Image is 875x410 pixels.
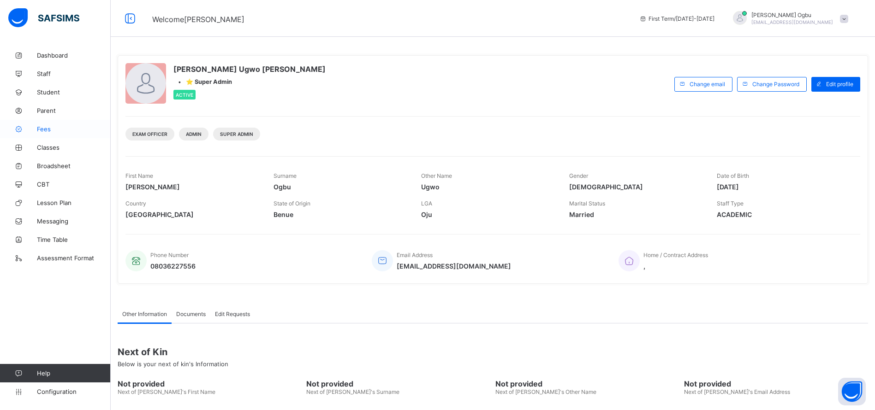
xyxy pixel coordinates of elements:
span: [EMAIL_ADDRESS][DOMAIN_NAME] [751,19,833,25]
span: Lesson Plan [37,199,111,206]
span: Other Name [421,172,452,179]
span: Parent [37,107,111,114]
span: CBT [37,181,111,188]
span: Active [176,92,193,98]
span: [PERSON_NAME] Ugwo [PERSON_NAME] [173,64,326,74]
span: Edit profile [826,81,853,88]
button: Open asap [838,378,866,405]
span: Edit Requests [215,310,250,317]
span: Phone Number [150,252,189,258]
span: Oju [421,211,555,218]
div: • [173,78,326,85]
span: Married [569,211,703,218]
span: Change email [690,81,725,88]
span: State of Origin [274,200,310,207]
span: Marital Status [569,200,605,207]
span: Not provided [495,379,679,388]
span: Email Address [397,252,433,258]
span: Next of [PERSON_NAME]'s Surname [306,388,399,395]
span: [DEMOGRAPHIC_DATA] [569,183,703,191]
span: Country [125,200,146,207]
span: Dashboard [37,52,111,59]
span: [EMAIL_ADDRESS][DOMAIN_NAME] [397,262,511,270]
span: [GEOGRAPHIC_DATA] [125,211,260,218]
img: safsims [8,8,79,28]
span: Next of [PERSON_NAME]'s Email Address [684,388,790,395]
span: Broadsheet [37,162,111,170]
span: [DATE] [717,183,851,191]
span: Configuration [37,388,110,395]
span: Change Password [752,81,799,88]
span: ACADEMIC [717,211,851,218]
span: Staff [37,70,111,77]
span: Next of [PERSON_NAME]'s First Name [118,388,215,395]
span: Admin [186,131,202,137]
span: Surname [274,172,297,179]
span: Below is your next of kin's Information [118,360,228,368]
span: Gender [569,172,588,179]
span: Time Table [37,236,111,243]
span: Documents [176,310,206,317]
span: Messaging [37,217,111,225]
span: Assessment Format [37,254,111,262]
span: Classes [37,144,111,151]
span: Next of [PERSON_NAME]'s Other Name [495,388,596,395]
span: Student [37,88,111,96]
span: session/term information [639,15,714,22]
span: Staff Type [717,200,744,207]
span: Home / Contract Address [643,252,708,258]
span: Ugwo [421,183,555,191]
span: Help [37,369,110,377]
span: Not provided [118,379,302,388]
span: Fees [37,125,111,133]
span: Date of Birth [717,172,749,179]
span: Ogbu [274,183,408,191]
span: [PERSON_NAME] Ogbu [751,12,833,18]
div: AnnOgbu [724,11,853,26]
span: [PERSON_NAME] [125,183,260,191]
span: Not provided [684,379,868,388]
span: LGA [421,200,432,207]
span: Other Information [122,310,167,317]
span: First Name [125,172,153,179]
span: Exam Officer [132,131,167,137]
span: , [643,262,708,270]
span: Super Admin [220,131,253,137]
span: ⭐ Super Admin [186,78,232,85]
span: Next of Kin [118,346,868,357]
span: 08036227556 [150,262,196,270]
span: Welcome [PERSON_NAME] [152,15,244,24]
span: Not provided [306,379,490,388]
span: Benue [274,211,408,218]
